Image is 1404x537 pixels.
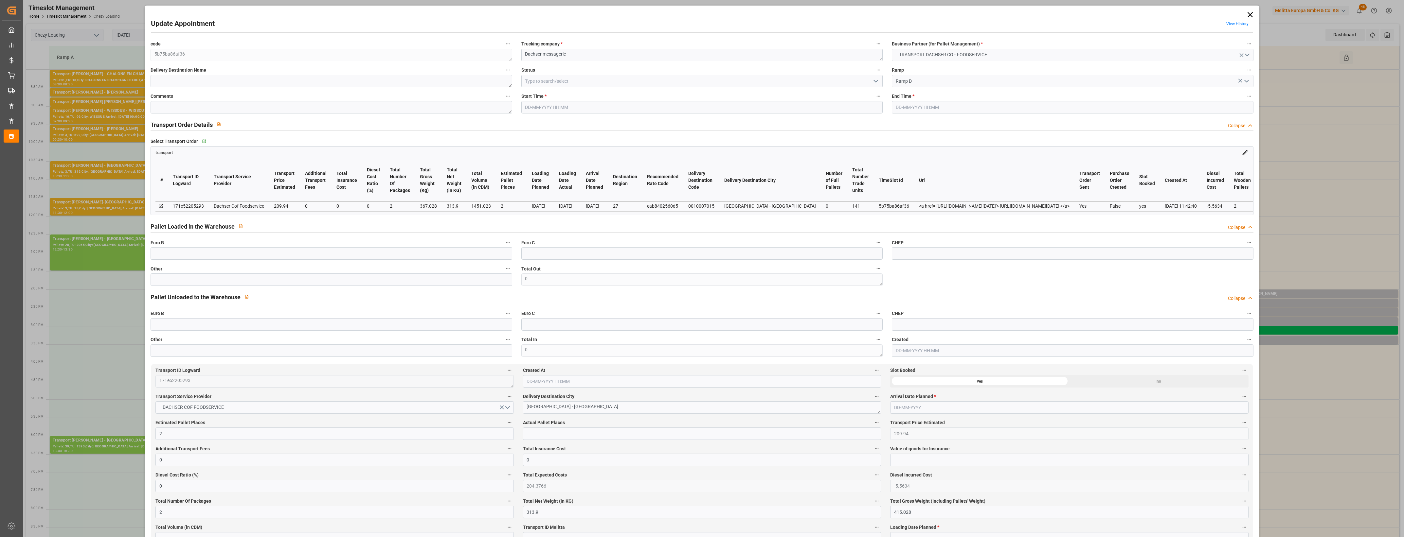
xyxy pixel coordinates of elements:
button: Business Partner (for Pallet Management) * [1245,40,1253,48]
button: open menu [892,49,1253,61]
div: 141 [852,202,869,210]
div: no [1069,375,1248,388]
span: Diesel Cost Ratio (%) [155,472,199,478]
button: Delivery Destination Name [504,66,512,74]
button: code [504,40,512,48]
div: Collapse [1228,122,1245,129]
span: Total Volume (in CDM) [155,524,202,531]
span: Ramp [892,67,904,74]
button: Status [874,66,883,74]
div: 0 [826,202,842,210]
button: open menu [1241,76,1251,86]
span: Transport ID Melitta [523,524,565,531]
th: Transport Service Provider [209,159,269,201]
input: Type to search/select [892,75,1253,87]
th: Arrival Date Planned [581,159,608,201]
button: Value of goods for Insurance [1240,444,1249,453]
th: Diesel Incurred Cost [1202,159,1229,201]
span: Transport Service Provider [155,393,211,400]
span: Transport Price Estimated [890,419,945,426]
div: 313.9 [447,202,461,210]
button: View description [213,118,225,130]
span: Total Expected Costs [523,472,567,478]
input: DD-MM-YYYY HH:MM [892,344,1253,357]
button: Total Number Of Packages [505,497,514,505]
span: End Time [892,93,914,100]
span: Created [892,336,909,343]
span: Select Transport Order [151,138,198,145]
span: DACHSER COF FOODSERVICE [159,404,227,411]
button: Euro B [504,309,512,318]
span: Euro C [521,310,535,317]
span: Delivery Destination City [523,393,574,400]
th: Transport ID Logward [168,159,209,201]
button: Transport ID Logward [505,366,514,374]
th: Total Insurance Cost [332,159,362,201]
th: Loading Date Actual [554,159,581,201]
input: DD-MM-YYYY [890,401,1248,414]
span: Transport ID Logward [155,367,200,374]
button: Euro C [874,238,883,247]
button: View description [235,220,247,232]
button: Slot Booked [1240,366,1249,374]
div: [DATE] [532,202,549,210]
span: code [151,41,161,47]
span: Business Partner (for Pallet Management) [892,41,983,47]
button: Transport Price Estimated [1240,418,1249,427]
span: Delivery Destination Name [151,67,206,74]
span: Comments [151,93,173,100]
textarea: 5b75ba86af36 [151,49,512,61]
div: [DATE] [586,202,603,210]
button: Actual Pallet Places [873,418,881,427]
div: yes [1139,202,1155,210]
th: Diesel Cost Ratio (%) [362,159,385,201]
div: <a href='[URL][DOMAIN_NAME][DATE]'> [URL][DOMAIN_NAME][DATE] </a> [919,202,1070,210]
span: CHEP [892,310,904,317]
button: Euro B [504,238,512,247]
th: Recommended Rate Code [642,159,683,201]
input: DD-MM-YYYY HH:MM [523,375,881,388]
span: Actual Pallet Places [523,419,565,426]
span: Total Insurance Cost [523,445,566,452]
th: Loading Date Planned [527,159,554,201]
button: Total In [874,335,883,344]
th: Estimated Pallet Places [496,159,527,201]
button: Estimated Pallet Places [505,418,514,427]
span: Additional Transport Fees [155,445,210,452]
th: Total Volume (in CDM) [466,159,496,201]
span: Other [151,336,162,343]
button: Total Volume (in CDM) [505,523,514,531]
th: Number of Full Pallets [821,159,847,201]
button: CHEP [1245,309,1253,318]
th: Slot Booked [1134,159,1160,201]
th: Total Gross Weight (Kg) [415,159,442,201]
button: Created At [873,366,881,374]
span: Other [151,266,162,272]
button: Total Expected Costs [873,471,881,479]
span: Value of goods for Insurance [890,445,950,452]
span: TRANSPORT DACHSER COF FOODSERVICE [896,51,990,58]
div: False [1110,202,1129,210]
button: Total Out [874,264,883,273]
input: Type to search/select [521,75,883,87]
textarea: Dachser messagerie [521,49,883,61]
span: Loading Date Planned [890,524,939,531]
div: 0 [336,202,357,210]
button: Arrival Date Planned * [1240,392,1249,401]
div: 209.94 [274,202,295,210]
button: Comments [504,92,512,100]
button: Total Insurance Cost [873,444,881,453]
div: Collapse [1228,224,1245,231]
button: Diesel Incurred Cost [1240,471,1249,479]
div: 367.028 [420,202,437,210]
div: 27 [613,202,637,210]
button: Start Time * [874,92,883,100]
span: Created At [523,367,545,374]
textarea: 0 [521,344,883,357]
span: Estimated Pallet Places [155,419,205,426]
button: End Time * [1245,92,1253,100]
th: TimeSlot Id [874,159,914,201]
span: Diesel Incurred Cost [890,472,932,478]
button: Other [504,264,512,273]
button: Additional Transport Fees [505,444,514,453]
